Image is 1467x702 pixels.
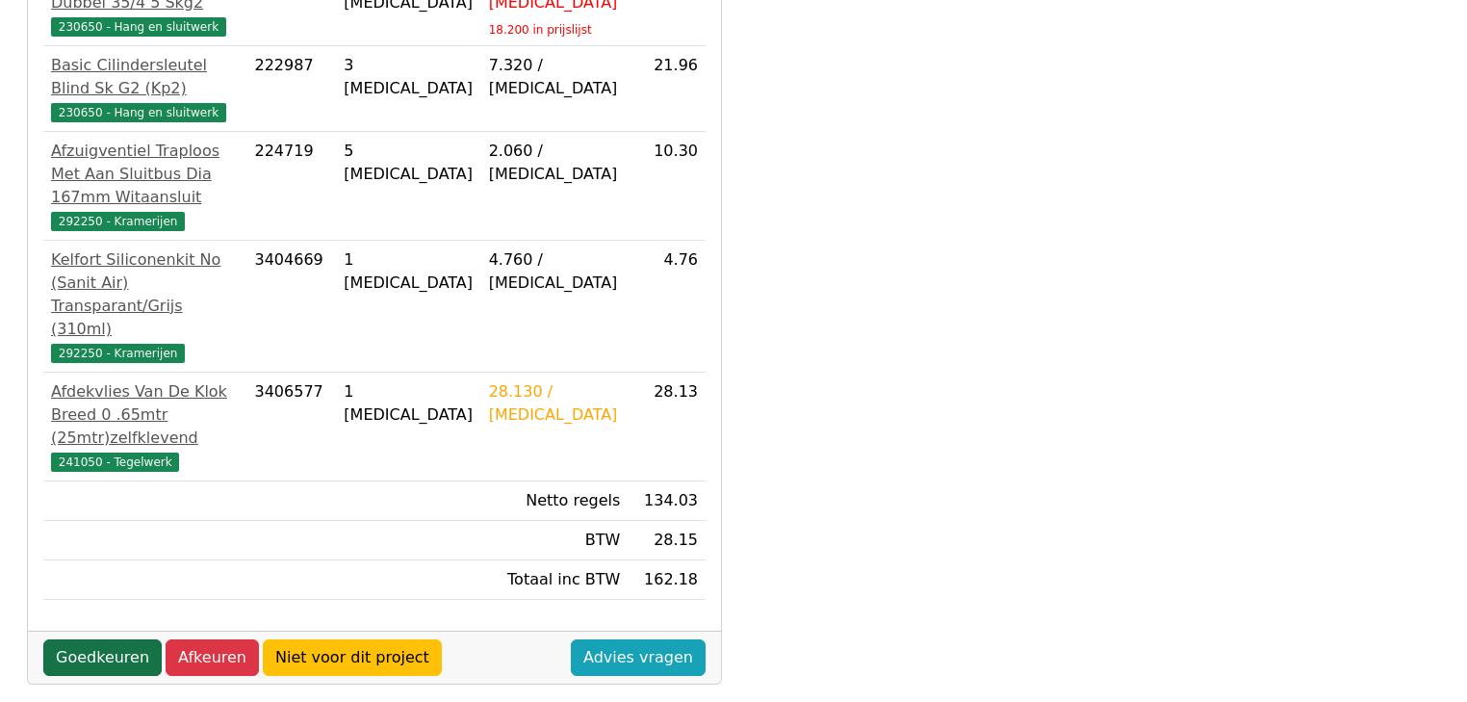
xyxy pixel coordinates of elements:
div: 1 [MEDICAL_DATA] [344,248,473,295]
div: 4.760 / [MEDICAL_DATA] [489,248,621,295]
span: 230650 - Hang en sluitwerk [51,103,226,122]
td: 10.30 [628,132,706,241]
a: Afzuigventiel Traploos Met Aan Sluitbus Dia 167mm Witaansluit292250 - Kramerijen [51,140,239,232]
div: 2.060 / [MEDICAL_DATA] [489,140,621,186]
span: 292250 - Kramerijen [51,212,185,231]
div: 7.320 / [MEDICAL_DATA] [489,54,621,100]
div: 5 [MEDICAL_DATA] [344,140,473,186]
td: 3404669 [246,241,336,373]
td: 222987 [246,46,336,132]
div: 1 [MEDICAL_DATA] [344,380,473,427]
a: Basic Cilindersleutel Blind Sk G2 (Kp2)230650 - Hang en sluitwerk [51,54,239,123]
td: 21.96 [628,46,706,132]
div: Kelfort Siliconenkit No (Sanit Air) Transparant/Grijs (310ml) [51,248,239,341]
span: 230650 - Hang en sluitwerk [51,17,226,37]
a: Niet voor dit project [263,639,442,676]
a: Afdekvlies Van De Klok Breed 0 .65mtr (25mtr)zelfklevend241050 - Tegelwerk [51,380,239,473]
a: Advies vragen [571,639,706,676]
a: Goedkeuren [43,639,162,676]
td: 224719 [246,132,336,241]
span: 292250 - Kramerijen [51,344,185,363]
td: 134.03 [628,481,706,521]
td: 28.13 [628,373,706,481]
td: Totaal inc BTW [481,560,629,600]
td: 3406577 [246,373,336,481]
td: 28.15 [628,521,706,560]
sub: 18.200 in prijslijst [489,23,592,37]
td: 162.18 [628,560,706,600]
a: Afkeuren [166,639,259,676]
div: Basic Cilindersleutel Blind Sk G2 (Kp2) [51,54,239,100]
div: 3 [MEDICAL_DATA] [344,54,473,100]
div: Afzuigventiel Traploos Met Aan Sluitbus Dia 167mm Witaansluit [51,140,239,209]
td: BTW [481,521,629,560]
td: Netto regels [481,481,629,521]
div: Afdekvlies Van De Klok Breed 0 .65mtr (25mtr)zelfklevend [51,380,239,450]
div: 28.130 / [MEDICAL_DATA] [489,380,621,427]
a: Kelfort Siliconenkit No (Sanit Air) Transparant/Grijs (310ml)292250 - Kramerijen [51,248,239,364]
td: 4.76 [628,241,706,373]
span: 241050 - Tegelwerk [51,453,179,472]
